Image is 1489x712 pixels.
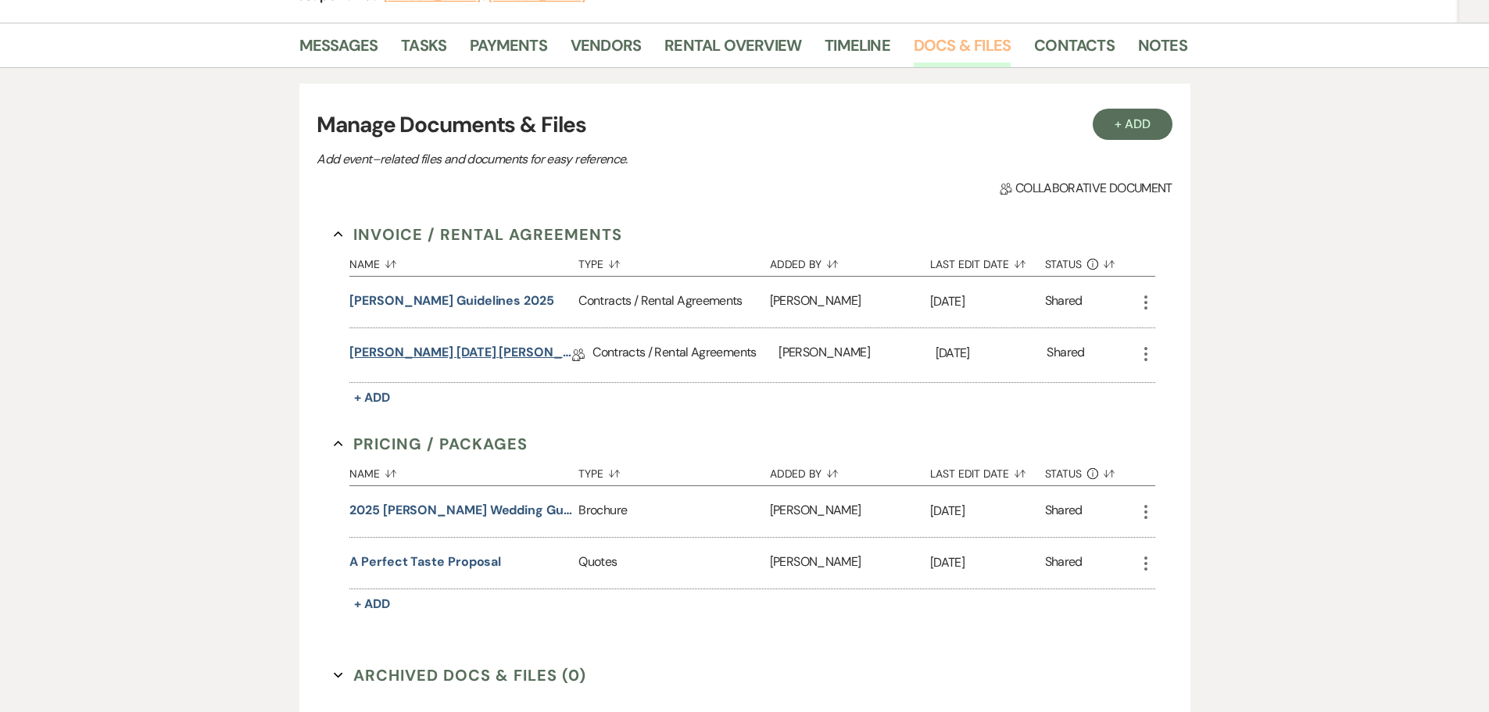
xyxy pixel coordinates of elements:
[349,553,501,571] button: A Perfect Taste proposal
[1093,109,1172,140] button: + Add
[825,33,890,67] a: Timeline
[334,664,586,687] button: Archived Docs & Files (0)
[930,456,1045,485] button: Last Edit Date
[578,277,769,327] div: Contracts / Rental Agreements
[354,389,390,406] span: + Add
[349,343,572,367] a: [PERSON_NAME] [DATE] [PERSON_NAME] Agreement
[349,456,578,485] button: Name
[770,277,930,327] div: [PERSON_NAME]
[770,538,930,589] div: [PERSON_NAME]
[349,387,395,409] button: + Add
[664,33,801,67] a: Rental Overview
[930,553,1045,573] p: [DATE]
[578,246,769,276] button: Type
[354,596,390,612] span: + Add
[299,33,378,67] a: Messages
[1045,292,1083,313] div: Shared
[334,432,528,456] button: Pricing / Packages
[1045,456,1136,485] button: Status
[1034,33,1115,67] a: Contacts
[349,292,554,310] button: [PERSON_NAME] Guidelines 2025
[334,223,622,246] button: Invoice / Rental Agreements
[1045,246,1136,276] button: Status
[571,33,641,67] a: Vendors
[914,33,1011,67] a: Docs & Files
[770,456,930,485] button: Added By
[1045,501,1083,522] div: Shared
[930,292,1045,312] p: [DATE]
[578,456,769,485] button: Type
[1000,179,1172,198] span: Collaborative document
[470,33,547,67] a: Payments
[349,593,395,615] button: + Add
[779,328,935,382] div: [PERSON_NAME]
[401,33,446,67] a: Tasks
[578,538,769,589] div: Quotes
[770,486,930,537] div: [PERSON_NAME]
[770,246,930,276] button: Added By
[930,501,1045,521] p: [DATE]
[1045,468,1083,479] span: Status
[1045,259,1083,270] span: Status
[936,343,1047,363] p: [DATE]
[317,109,1172,141] h3: Manage Documents & Files
[930,246,1045,276] button: Last Edit Date
[349,501,572,520] button: 2025 [PERSON_NAME] Wedding Guide
[1138,33,1187,67] a: Notes
[349,246,578,276] button: Name
[592,328,779,382] div: Contracts / Rental Agreements
[578,486,769,537] div: Brochure
[1045,553,1083,574] div: Shared
[317,149,864,170] p: Add event–related files and documents for easy reference.
[1047,343,1084,367] div: Shared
